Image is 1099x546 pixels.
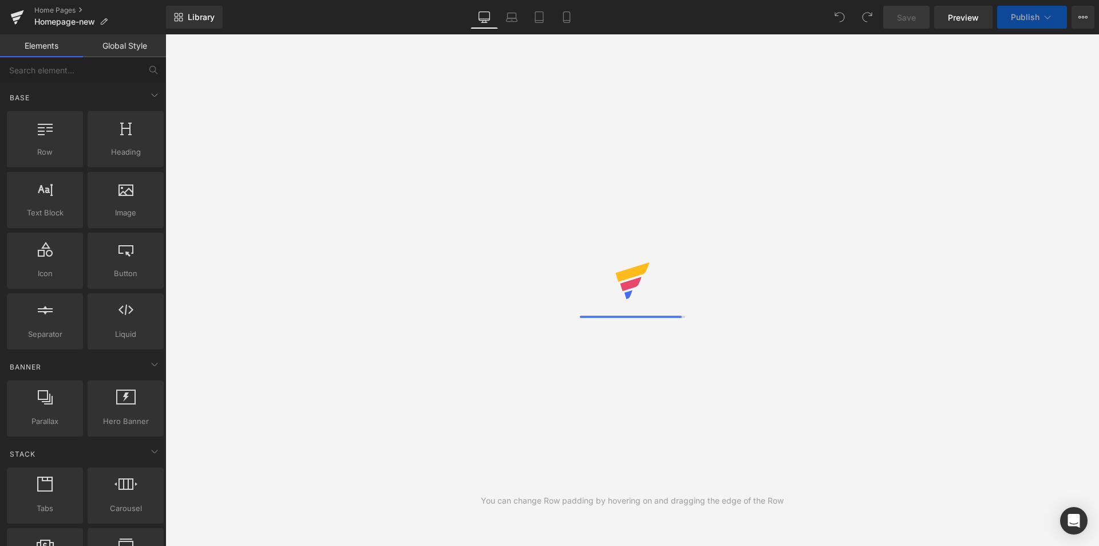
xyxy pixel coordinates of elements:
span: Row [10,146,80,158]
span: Heading [91,146,160,158]
a: Mobile [553,6,580,29]
a: Desktop [471,6,498,29]
span: Stack [9,449,37,459]
span: Button [91,268,160,280]
a: Tablet [525,6,553,29]
span: Save [897,11,916,23]
a: Laptop [498,6,525,29]
a: Preview [934,6,993,29]
span: Preview [948,11,979,23]
button: Undo [828,6,851,29]
span: Liquid [91,328,160,340]
span: Publish [1011,13,1039,22]
span: Parallax [10,415,80,427]
span: Homepage-new [34,17,95,26]
span: Banner [9,362,42,372]
span: Hero Banner [91,415,160,427]
a: Home Pages [34,6,166,15]
button: More [1072,6,1094,29]
span: Carousel [91,502,160,514]
span: Base [9,92,31,103]
span: Icon [10,268,80,280]
button: Redo [856,6,879,29]
span: Library [188,12,215,22]
span: Tabs [10,502,80,514]
span: Image [91,207,160,219]
button: Publish [997,6,1067,29]
span: Separator [10,328,80,340]
a: New Library [166,6,223,29]
div: Open Intercom Messenger [1060,507,1088,535]
a: Global Style [83,34,166,57]
span: Text Block [10,207,80,219]
div: You can change Row padding by hovering on and dragging the edge of the Row [481,494,784,507]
